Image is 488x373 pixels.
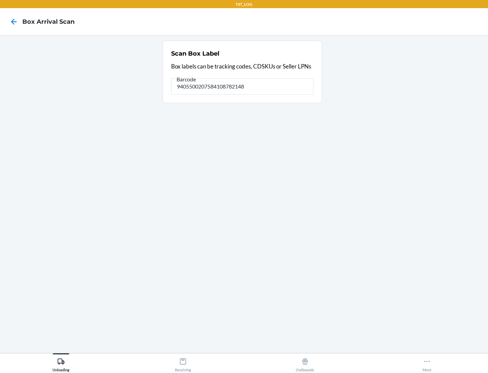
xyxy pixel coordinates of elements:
[366,353,488,372] button: More
[171,49,219,58] h2: Scan Box Label
[171,78,313,95] input: Barcode
[244,353,366,372] button: Outbounds
[423,355,431,372] div: More
[122,353,244,372] button: Receiving
[176,76,197,83] span: Barcode
[53,355,69,372] div: Unloading
[22,17,75,26] h4: Box Arrival Scan
[171,62,313,71] p: Box labels can be tracking codes, CDSKUs or Seller LPNs
[236,1,252,7] p: TST_LOG
[175,355,191,372] div: Receiving
[296,355,314,372] div: Outbounds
